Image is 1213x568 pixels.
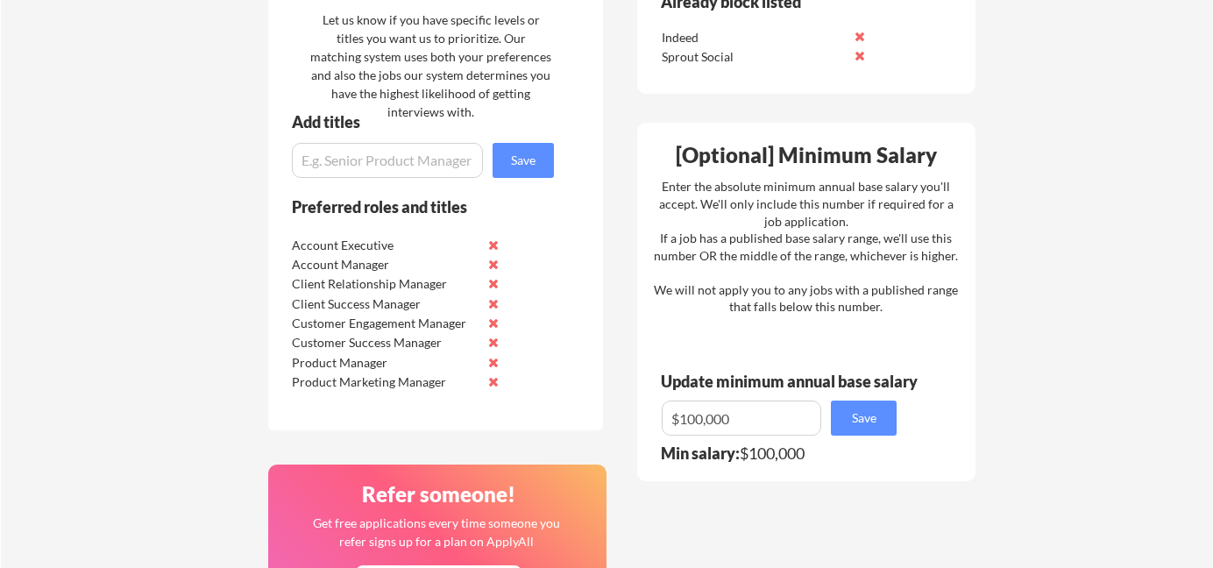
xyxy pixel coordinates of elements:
[662,401,821,436] input: E.g. $100,000
[311,514,561,550] div: Get free applications every time someone you refer signs up for a plan on ApplyAll
[292,275,477,293] div: Client Relationship Manager
[831,401,897,436] button: Save
[310,11,551,121] div: Let us know if you have specific levels or titles you want us to prioritize. Our matching system ...
[292,114,539,130] div: Add titles
[292,237,477,254] div: Account Executive
[292,295,477,313] div: Client Success Manager
[292,334,477,351] div: Customer Success Manager
[661,373,924,389] div: Update minimum annual base salary
[292,199,530,215] div: Preferred roles and titles
[292,143,483,178] input: E.g. Senior Product Manager
[292,256,477,273] div: Account Manager
[643,145,969,166] div: [Optional] Minimum Salary
[275,484,601,505] div: Refer someone!
[292,354,477,372] div: Product Manager
[662,29,847,46] div: Indeed
[292,315,477,332] div: Customer Engagement Manager
[654,178,958,316] div: Enter the absolute minimum annual base salary you'll accept. We'll only include this number if re...
[292,373,477,391] div: Product Marketing Manager
[493,143,554,178] button: Save
[662,48,847,66] div: Sprout Social
[661,445,908,461] div: $100,000
[661,444,740,463] strong: Min salary:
